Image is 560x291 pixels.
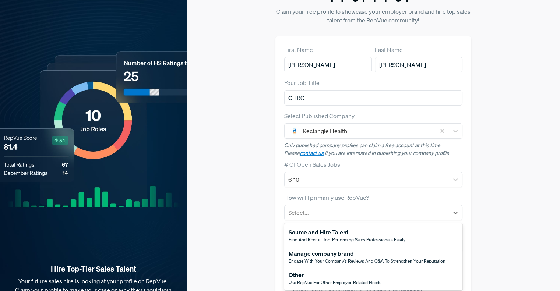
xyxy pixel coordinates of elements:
[284,90,462,106] input: Title
[275,7,471,25] p: Claim your free profile to showcase your employer brand and hire top sales talent from the RepVue...
[375,57,462,72] input: Last Name
[289,270,381,279] div: Other
[12,264,175,274] strong: Hire Top-Tier Sales Talent
[284,193,369,202] label: How will I primarily use RepVue?
[284,142,462,157] p: Only published company profiles can claim a free account at this time. Please if you are interest...
[284,160,340,169] label: # Of Open Sales Jobs
[289,249,445,258] div: Manage company brand
[290,127,299,135] img: Rectangle Health
[289,228,405,237] div: Source and Hire Talent
[284,57,372,72] input: First Name
[284,111,355,120] label: Select Published Company
[289,237,405,243] span: Find and recruit top-performing sales professionals easily
[284,78,320,87] label: Your Job Title
[289,258,445,264] span: Engage with your company's reviews and Q&A to strengthen your reputation
[284,45,313,54] label: First Name
[375,45,403,54] label: Last Name
[300,150,324,156] a: contact us
[289,279,381,285] span: Use RepVue for other employer-related needs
